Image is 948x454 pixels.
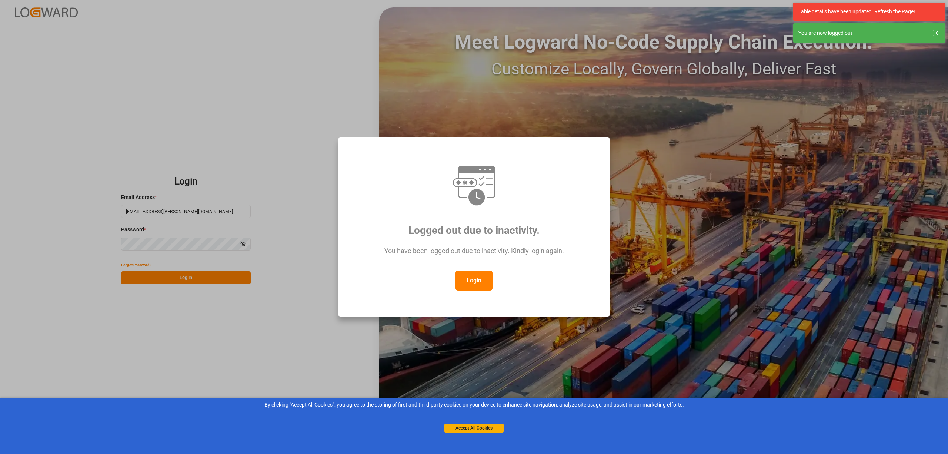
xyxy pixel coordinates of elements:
[352,238,596,271] div: You have been logged out due to inactivity. Kindly login again.
[455,271,493,291] button: Login
[798,8,935,16] div: Table details have been updated. Refresh the Page!.
[352,208,596,238] div: Logged out due to inactivity.
[798,29,926,37] div: You are now logged out
[5,401,943,409] div: By clicking "Accept All Cookies”, you agree to the storing of first and third-party cookies on yo...
[444,424,504,433] button: Accept All Cookies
